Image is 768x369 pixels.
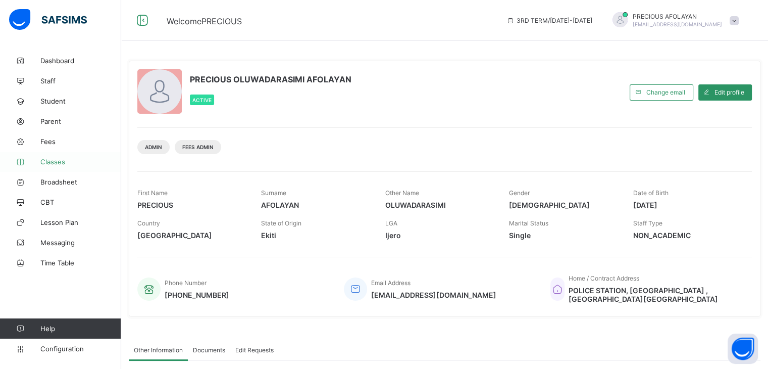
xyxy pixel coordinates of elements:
[40,325,121,333] span: Help
[182,144,214,150] span: Fees Admin
[40,345,121,353] span: Configuration
[371,291,496,299] span: [EMAIL_ADDRESS][DOMAIN_NAME]
[40,218,121,226] span: Lesson Plan
[190,74,351,84] span: PRECIOUS OLUWADARASIMI AFOLAYAN
[509,231,618,240] span: Single
[9,9,87,30] img: safsims
[40,158,121,166] span: Classes
[145,144,162,150] span: Admin
[509,189,530,197] span: Gender
[40,97,121,105] span: Student
[40,117,121,125] span: Parent
[137,201,246,209] span: PRECIOUS
[633,201,742,209] span: [DATE]
[385,231,494,240] span: Ijero
[192,97,212,103] span: Active
[385,189,419,197] span: Other Name
[40,259,121,267] span: Time Table
[633,231,742,240] span: NON_ACADEMIC
[633,189,669,197] span: Date of Birth
[261,231,370,240] span: Ekiti
[633,21,722,27] span: [EMAIL_ADDRESS][DOMAIN_NAME]
[137,231,246,240] span: [GEOGRAPHIC_DATA]
[137,219,160,227] span: Country
[40,178,121,186] span: Broadsheet
[261,201,370,209] span: AFOLAYAN
[728,334,758,364] button: Open asap
[134,346,183,354] span: Other Information
[165,291,229,299] span: [PHONE_NUMBER]
[371,279,411,287] span: Email Address
[385,201,494,209] span: OLUWADARASIMI
[137,189,168,197] span: First Name
[602,12,744,29] div: PRECIOUSAFOLAYAN
[509,201,618,209] span: [DEMOGRAPHIC_DATA]
[193,346,225,354] span: Documents
[385,219,397,227] span: LGA
[40,198,121,206] span: CBT
[40,137,121,146] span: Fees
[235,346,274,354] span: Edit Requests
[646,88,685,96] span: Change email
[569,274,639,282] span: Home / Contract Address
[261,219,301,227] span: State of Origin
[40,77,121,85] span: Staff
[714,88,744,96] span: Edit profile
[509,219,548,227] span: Marital Status
[506,17,592,24] span: session/term information
[40,57,121,65] span: Dashboard
[261,189,286,197] span: Surname
[633,219,662,227] span: Staff Type
[40,239,121,247] span: Messaging
[633,13,722,20] span: PRECIOUS AFOLAYAN
[167,16,242,26] span: Welcome PRECIOUS
[569,286,742,303] span: POLICE STATION, [GEOGRAPHIC_DATA] ,[GEOGRAPHIC_DATA][GEOGRAPHIC_DATA]
[165,279,207,287] span: Phone Number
